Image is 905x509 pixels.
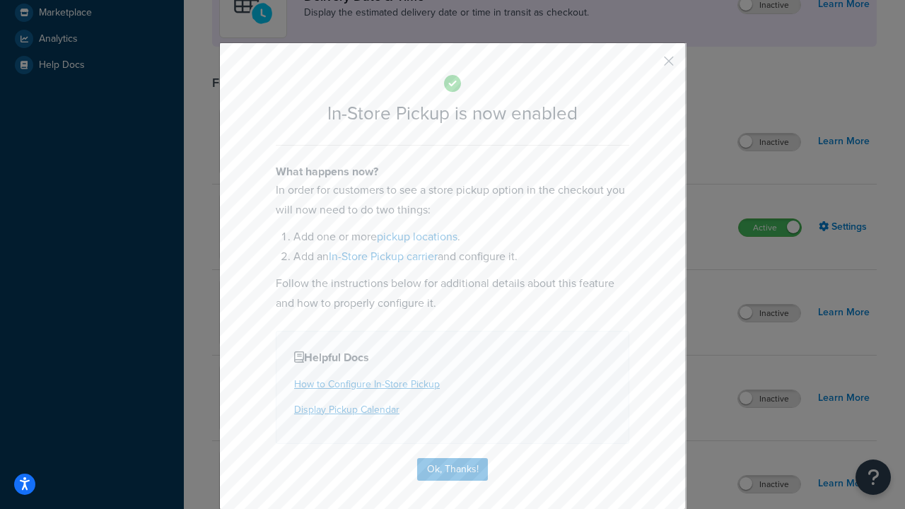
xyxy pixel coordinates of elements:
[293,247,629,267] li: Add an and configure it.
[276,274,629,313] p: Follow the instructions below for additional details about this feature and how to properly confi...
[276,103,629,124] h2: In-Store Pickup is now enabled
[417,458,488,481] button: Ok, Thanks!
[293,227,629,247] li: Add one or more .
[329,248,438,264] a: In-Store Pickup carrier
[294,349,611,366] h4: Helpful Docs
[377,228,457,245] a: pickup locations
[276,180,629,220] p: In order for customers to see a store pickup option in the checkout you will now need to do two t...
[294,402,399,417] a: Display Pickup Calendar
[294,377,440,392] a: How to Configure In-Store Pickup
[276,163,629,180] h4: What happens now?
